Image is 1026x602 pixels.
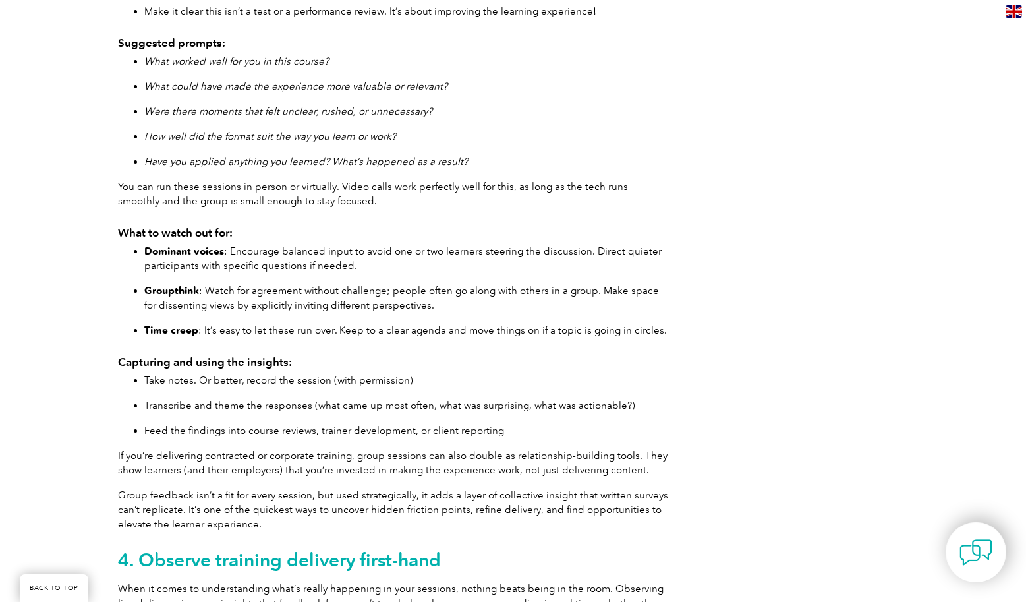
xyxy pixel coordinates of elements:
h4: What to watch out for: [118,226,671,239]
em: What worked well for you in this course? [144,55,329,67]
p: Group feedback isn’t a fit for every session, but used strategically, it adds a layer of collecti... [118,488,671,531]
h4: Suggested prompts: [118,36,671,49]
h2: 4. Observe training delivery first-hand [118,549,671,570]
strong: Dominant voices [144,245,224,257]
img: en [1006,5,1022,18]
p: Feed the findings into course reviews, trainer development, or client reporting [144,423,671,438]
h4: Capturing and using the insights: [118,355,671,369]
strong: Time creep [144,324,198,336]
p: If you’re delivering contracted or corporate training, group sessions can also double as relation... [118,448,671,477]
img: contact-chat.png [959,536,992,569]
em: Were there moments that felt unclear, rushed, or unnecessary? [144,105,432,117]
strong: Groupthink [144,285,199,297]
p: Transcribe and theme the responses (what came up most often, what was surprising, what was action... [144,398,671,413]
p: : It’s easy to let these run over. Keep to a clear agenda and move things on if a topic is going ... [144,323,671,338]
em: How well did the format suit the way you learn or work? [144,131,396,142]
p: You can run these sessions in person or virtually. Video calls work perfectly well for this, as l... [118,179,671,208]
p: Take notes. Or better, record the session (with permission) [144,373,671,388]
p: : Watch for agreement without challenge; people often go along with others in a group. Make space... [144,284,671,313]
em: What could have made the experience more valuable or relevant? [144,80,447,92]
em: Have you applied anything you learned? What’s happened as a result? [144,156,468,167]
a: BACK TO TOP [20,574,88,602]
p: : Encourage balanced input to avoid one or two learners steering the discussion. Direct quieter p... [144,244,671,273]
p: Make it clear this isn’t a test or a performance review. It’s about improving the learning experi... [144,4,671,18]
